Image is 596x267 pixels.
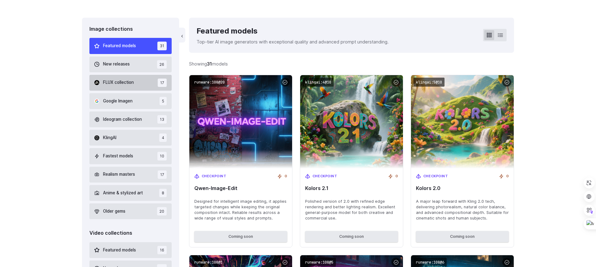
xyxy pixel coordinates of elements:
strong: 31 [207,61,212,66]
span: 17 [158,79,167,87]
span: Checkpoint [202,174,227,179]
span: Older gems [103,208,125,215]
code: runware:108@1 [192,258,225,267]
span: FLUX collection [103,79,134,86]
span: Ideogram collection [103,116,142,123]
img: Kolors 2.1 [300,75,403,169]
button: Older gems 20 [89,203,172,219]
span: 20 [157,207,167,215]
span: Checkpoint [423,174,448,179]
span: 0 [285,174,287,179]
button: Realism masters 17 [89,167,172,183]
p: Top-tier AI image generators with exceptional quality and advanced prompt understanding. [196,38,389,45]
span: New releases [103,61,130,68]
span: 8 [159,189,167,197]
span: 26 [157,60,167,69]
div: Showing models [189,60,228,67]
button: Coming soon [416,231,509,242]
code: runware:108@6 [413,258,447,267]
button: Google Imagen 5 [89,93,172,109]
button: Featured models 16 [89,242,172,258]
button: Anime & stylized art 8 [89,185,172,201]
button: Coming soon [194,231,287,242]
button: ‹ [179,28,185,43]
span: 31 [157,42,167,50]
span: 16 [157,246,167,254]
span: Google Imagen [103,98,133,105]
span: Kolors 2.1 [305,185,398,191]
code: klingai:4@10 [303,78,334,87]
button: New releases 26 [89,57,172,72]
span: Kolors 2.0 [416,185,509,191]
span: Realism masters [103,171,135,178]
img: Qwen‑Image‑Edit [189,75,292,169]
span: Anime & stylized art [103,190,143,197]
code: runware:108@5 [303,258,336,267]
span: Fastest models [103,153,133,160]
span: 10 [157,152,167,160]
button: Fastest models 10 [89,148,172,164]
code: klingai:5@10 [413,78,445,87]
span: 17 [158,170,167,179]
span: A major leap forward with Kling 2.0 tech, delivering photorealism, natural color balance, and adv... [416,199,509,221]
button: FLUX collection 17 [89,75,172,91]
span: Featured models [103,247,136,254]
span: KlingAI [103,134,116,141]
img: Kolors 2.0 [411,75,514,169]
span: Qwen‑Image‑Edit [194,185,287,191]
span: 4 [159,133,167,142]
button: Featured models 31 [89,38,172,54]
span: Checkpoint [313,174,337,179]
span: Featured models [103,43,136,49]
button: Ideogram collection 13 [89,111,172,127]
span: 0 [395,174,398,179]
span: 5 [160,97,167,105]
button: KlingAI 4 [89,130,172,146]
code: runware:108@20 [192,78,227,87]
div: Featured models [196,25,389,37]
span: 13 [157,115,167,124]
button: Coming soon [305,231,398,242]
span: 0 [506,174,509,179]
div: Image collections [89,25,172,33]
span: Designed for intelligent image editing, it applies targeted changes while keeping the original co... [194,199,287,221]
span: Polished version of 2.0 with refined edge rendering and better lighting realism. Excellent genera... [305,199,398,221]
div: Video collections [89,229,172,237]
